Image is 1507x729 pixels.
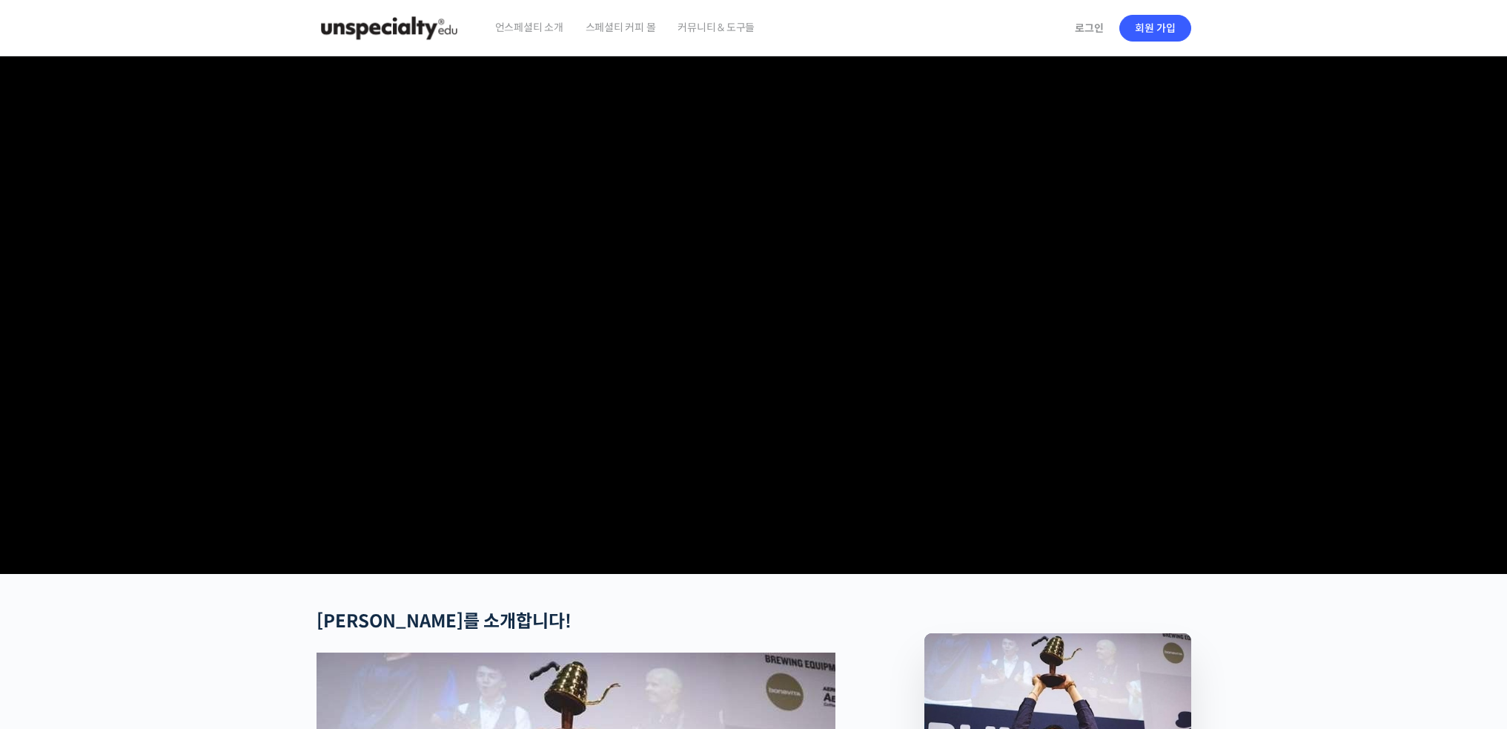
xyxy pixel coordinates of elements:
[1066,11,1113,45] a: 로그인
[317,611,846,633] h2: [PERSON_NAME]를 소개합니다!
[1119,15,1191,42] a: 회원 가입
